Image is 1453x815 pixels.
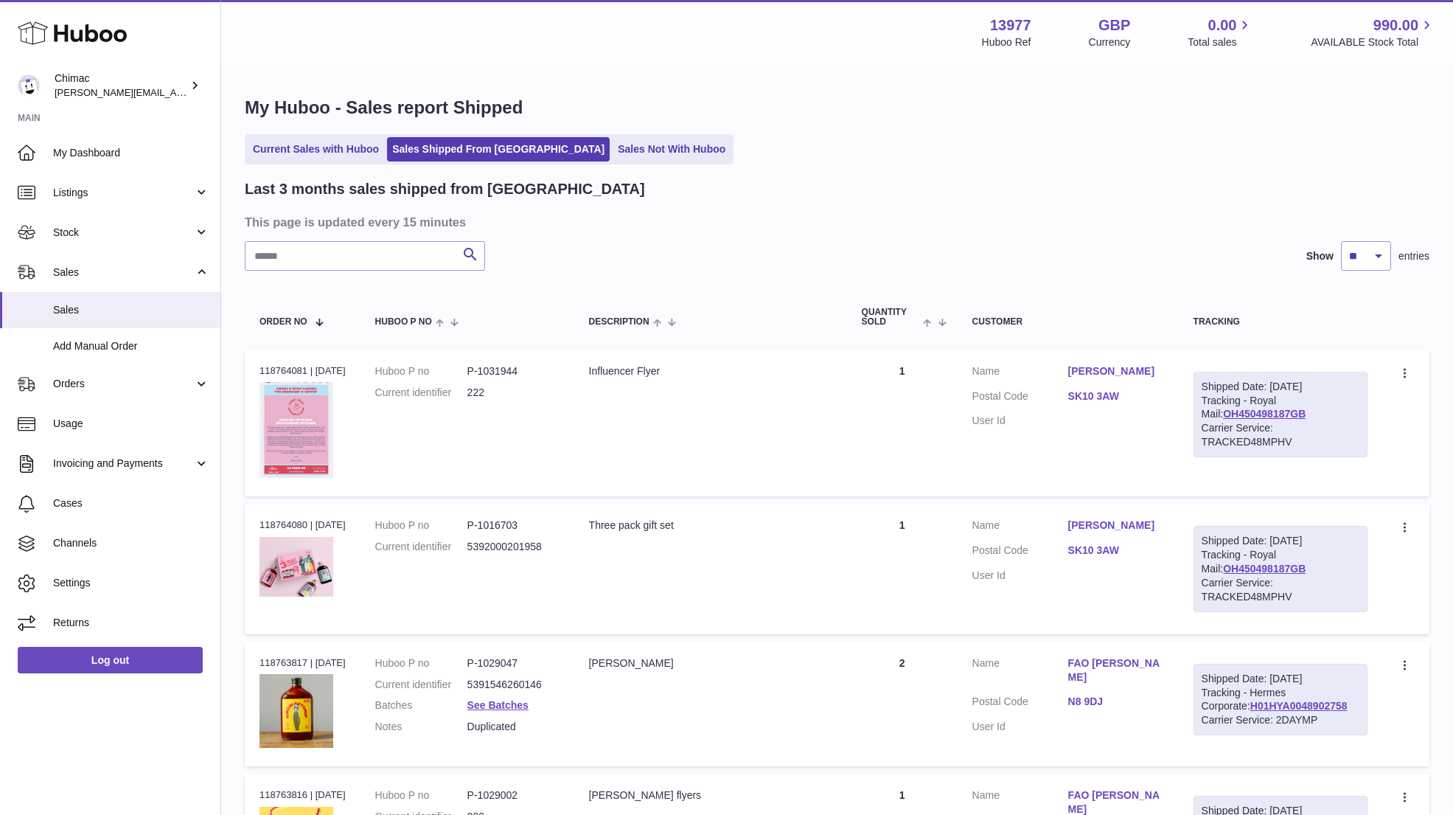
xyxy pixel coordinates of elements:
[467,720,560,734] p: Duplicated
[467,386,560,400] dd: 222
[1068,695,1164,709] a: N8 9DJ
[972,544,1068,561] dt: Postal Code
[1208,15,1237,35] span: 0.00
[1188,35,1253,49] span: Total sales
[248,137,384,162] a: Current Sales with Huboo
[375,788,467,802] dt: Huboo P no
[467,364,560,378] dd: P-1031944
[1089,35,1131,49] div: Currency
[1223,563,1306,575] a: OH450498187GB
[972,414,1068,428] dt: User Id
[589,317,649,327] span: Description
[467,656,560,670] dd: P-1029047
[467,519,560,533] dd: P-1016703
[1202,576,1359,604] div: Carrier Service: TRACKED48MPHV
[982,35,1031,49] div: Huboo Ref
[1202,713,1359,727] div: Carrier Service: 2DAYMP
[375,364,467,378] dt: Huboo P no
[1202,672,1359,686] div: Shipped Date: [DATE]
[53,576,209,590] span: Settings
[375,698,467,712] dt: Batches
[847,642,958,766] td: 2
[259,364,346,378] div: 118764081 | [DATE]
[375,540,467,554] dt: Current identifier
[18,74,40,97] img: ellen@chimac.ie
[53,496,209,510] span: Cases
[1398,249,1429,263] span: entries
[972,656,1068,688] dt: Name
[375,519,467,533] dt: Huboo P no
[862,308,920,327] span: Quantity Sold
[245,179,645,199] h2: Last 3 months sales shipped from [GEOGRAPHIC_DATA]
[847,350,958,497] td: 1
[972,720,1068,734] dt: User Id
[1373,15,1418,35] span: 990.00
[1068,519,1164,533] a: [PERSON_NAME]
[53,226,194,240] span: Stock
[1202,421,1359,449] div: Carrier Service: TRACKED48MPHV
[589,788,832,802] div: [PERSON_NAME] flyers
[1202,380,1359,394] div: Shipped Date: [DATE]
[1223,408,1306,420] a: OH450498187GB
[53,266,194,280] span: Sales
[589,364,832,378] div: Influencer Flyer
[245,214,1426,230] h3: This page is updated every 15 minutes
[1202,534,1359,548] div: Shipped Date: [DATE]
[53,417,209,431] span: Usage
[1311,35,1435,49] span: AVAILABLE Stock Total
[1068,656,1164,684] a: FAO [PERSON_NAME]
[972,389,1068,407] dt: Postal Code
[467,788,560,802] dd: P-1029002
[53,186,194,200] span: Listings
[1311,15,1435,49] a: 990.00 AVAILABLE Stock Total
[847,504,958,634] td: 1
[613,137,731,162] a: Sales Not With Huboo
[467,699,529,711] a: See Batches
[259,519,346,532] div: 118764080 | [DATE]
[972,364,1068,382] dt: Name
[990,15,1031,35] strong: 13977
[53,303,209,317] span: Sales
[972,317,1164,327] div: Customer
[972,569,1068,583] dt: User Id
[375,386,467,400] dt: Current identifier
[1068,544,1164,558] a: SK10 3AW
[375,656,467,670] dt: Huboo P no
[53,377,194,391] span: Orders
[55,86,296,98] span: [PERSON_NAME][EMAIL_ADDRESS][DOMAIN_NAME]
[467,540,560,554] dd: 5392000201958
[589,656,832,670] div: [PERSON_NAME]
[245,96,1429,119] h1: My Huboo - Sales report Shipped
[53,536,209,550] span: Channels
[1306,249,1334,263] label: Show
[375,317,432,327] span: Huboo P no
[972,519,1068,536] dt: Name
[53,457,194,471] span: Invoicing and Payments
[259,788,346,802] div: 118763816 | [DATE]
[375,678,467,692] dt: Current identifier
[387,137,610,162] a: Sales Shipped From [GEOGRAPHIC_DATA]
[589,519,832,533] div: Three pack gift set
[259,317,307,327] span: Order No
[972,695,1068,712] dt: Postal Code
[1194,664,1367,736] div: Tracking - Hermes Corporate:
[1194,317,1367,327] div: Tracking
[1188,15,1253,49] a: 0.00 Total sales
[259,537,333,597] img: 1729760952.jpg
[259,674,333,748] img: 139771737543915.png
[1068,364,1164,378] a: [PERSON_NAME]
[259,382,333,478] img: 1739455057.png
[18,647,203,673] a: Log out
[1068,389,1164,403] a: SK10 3AW
[1194,526,1367,611] div: Tracking - Royal Mail:
[1250,700,1348,712] a: H01HYA0048902758
[375,720,467,734] dt: Notes
[55,72,187,100] div: Chimac
[259,656,346,670] div: 118763817 | [DATE]
[1194,372,1367,457] div: Tracking - Royal Mail:
[467,678,560,692] dd: 5391546260146
[53,616,209,630] span: Returns
[53,339,209,353] span: Add Manual Order
[53,146,209,160] span: My Dashboard
[1098,15,1130,35] strong: GBP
